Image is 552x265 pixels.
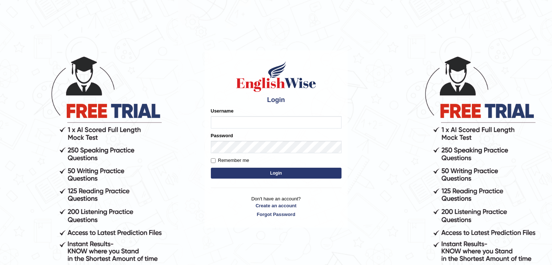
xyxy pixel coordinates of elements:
[211,107,234,114] label: Username
[211,195,342,218] p: Don't have an account?
[211,202,342,209] a: Create an account
[235,60,318,93] img: Logo of English Wise sign in for intelligent practice with AI
[211,168,342,179] button: Login
[211,97,342,104] h4: Login
[211,132,233,139] label: Password
[211,158,216,163] input: Remember me
[211,157,249,164] label: Remember me
[211,211,342,218] a: Forgot Password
